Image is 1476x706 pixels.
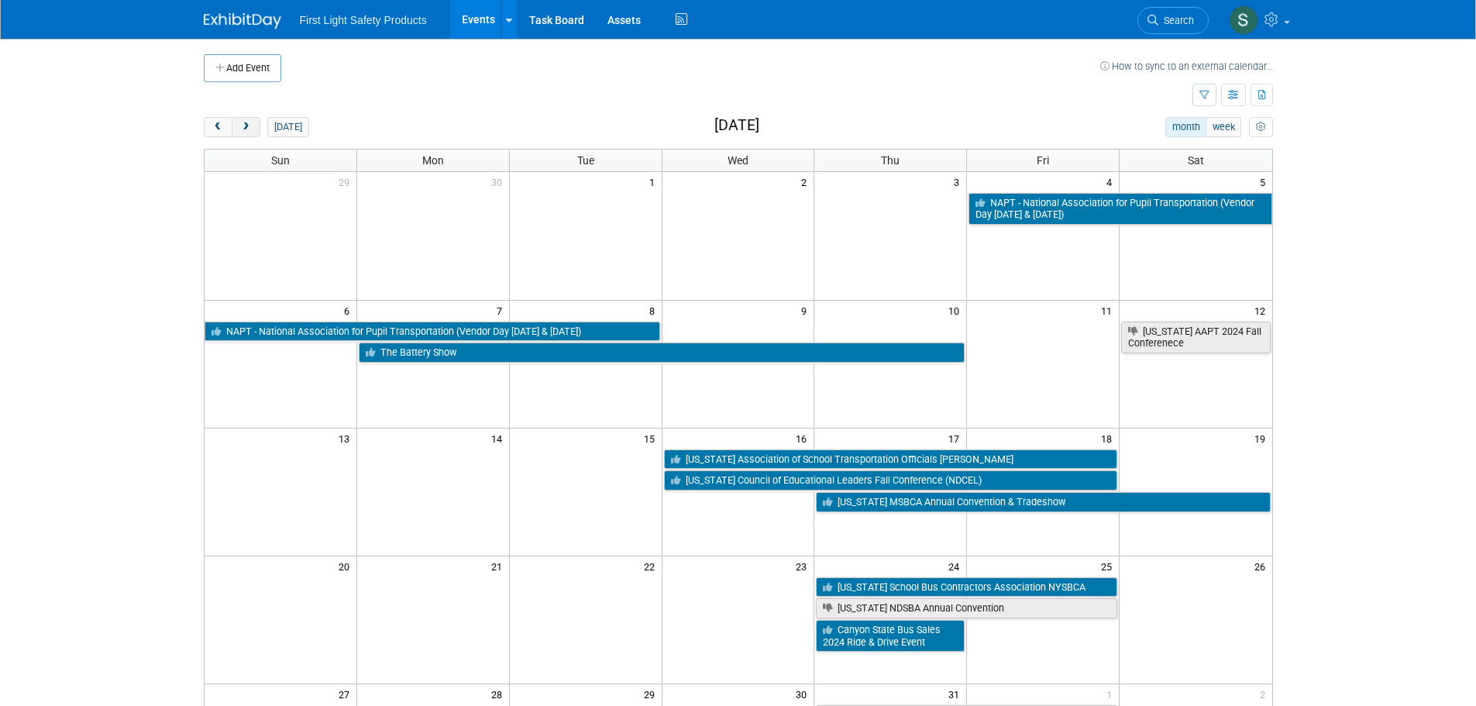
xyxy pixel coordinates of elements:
[1253,556,1272,576] span: 26
[800,301,814,320] span: 9
[816,598,1117,618] a: [US_STATE] NDSBA Annual Convention
[816,577,1117,598] a: [US_STATE] School Bus Contractors Association NYSBCA
[1105,684,1119,704] span: 1
[232,117,260,137] button: next
[490,429,509,448] span: 14
[648,301,662,320] span: 8
[947,556,966,576] span: 24
[337,172,356,191] span: 29
[490,684,509,704] span: 28
[359,343,965,363] a: The Battery Show
[728,154,748,167] span: Wed
[204,117,232,137] button: prev
[1165,117,1206,137] button: month
[490,556,509,576] span: 21
[1249,117,1272,137] button: myCustomButton
[648,172,662,191] span: 1
[642,684,662,704] span: 29
[1099,429,1119,448] span: 18
[664,449,1118,470] a: [US_STATE] Association of School Transportation Officials [PERSON_NAME]
[1256,122,1266,133] i: Personalize Calendar
[642,556,662,576] span: 22
[1158,15,1194,26] span: Search
[1253,301,1272,320] span: 12
[577,154,594,167] span: Tue
[947,301,966,320] span: 10
[422,154,444,167] span: Mon
[947,684,966,704] span: 31
[1258,172,1272,191] span: 5
[1100,60,1273,72] a: How to sync to an external calendar...
[794,556,814,576] span: 23
[816,492,1270,512] a: [US_STATE] MSBCA Annual Convention & Tradeshow
[1037,154,1049,167] span: Fri
[1188,154,1204,167] span: Sat
[881,154,900,167] span: Thu
[947,429,966,448] span: 17
[714,117,759,134] h2: [DATE]
[205,322,660,342] a: NAPT - National Association for Pupil Transportation (Vendor Day [DATE] & [DATE])
[1121,322,1270,353] a: [US_STATE] AAPT 2024 Fall Conferenece
[204,13,281,29] img: ExhibitDay
[1253,429,1272,448] span: 19
[337,684,356,704] span: 27
[794,429,814,448] span: 16
[342,301,356,320] span: 6
[271,154,290,167] span: Sun
[337,556,356,576] span: 20
[495,301,509,320] span: 7
[204,54,281,82] button: Add Event
[794,684,814,704] span: 30
[664,470,1118,491] a: [US_STATE] Council of Educational Leaders Fall Conference (NDCEL)
[337,429,356,448] span: 13
[800,172,814,191] span: 2
[1137,7,1209,34] a: Search
[300,14,427,26] span: First Light Safety Products
[816,620,965,652] a: Canyon State Bus Sales 2024 Ride & Drive Event
[642,429,662,448] span: 15
[1229,5,1258,35] img: Steph Willemsen
[1206,117,1241,137] button: week
[1258,684,1272,704] span: 2
[1105,172,1119,191] span: 4
[490,172,509,191] span: 30
[1099,556,1119,576] span: 25
[267,117,308,137] button: [DATE]
[952,172,966,191] span: 3
[969,193,1271,225] a: NAPT - National Association for Pupil Transportation (Vendor Day [DATE] & [DATE])
[1099,301,1119,320] span: 11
